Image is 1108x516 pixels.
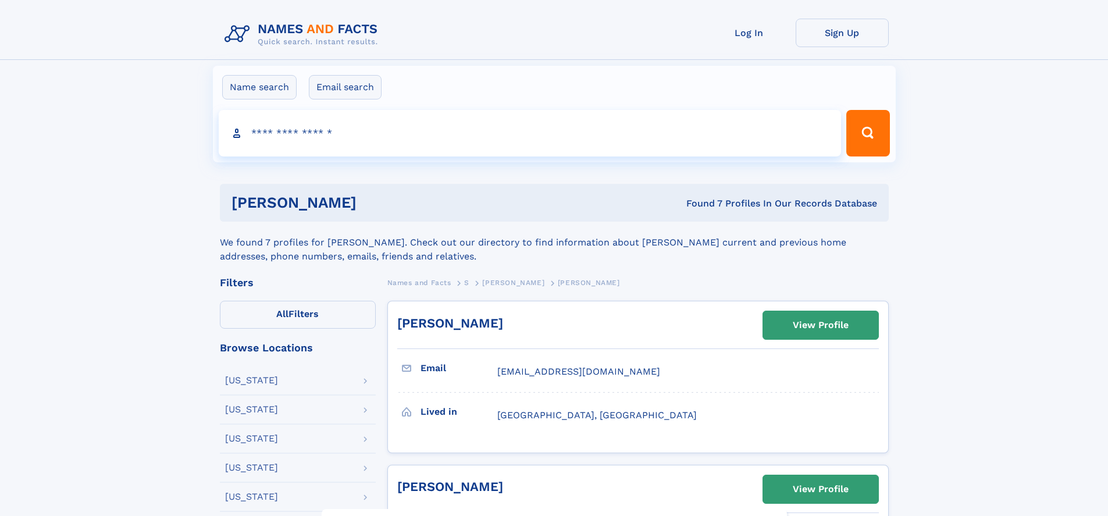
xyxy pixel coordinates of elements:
[219,110,842,156] input: search input
[225,376,278,385] div: [US_STATE]
[558,279,620,287] span: [PERSON_NAME]
[276,308,288,319] span: All
[397,479,503,494] a: [PERSON_NAME]
[703,19,796,47] a: Log In
[763,475,878,503] a: View Profile
[464,275,469,290] a: S
[220,19,387,50] img: Logo Names and Facts
[497,366,660,377] span: [EMAIL_ADDRESS][DOMAIN_NAME]
[387,275,451,290] a: Names and Facts
[220,277,376,288] div: Filters
[309,75,382,99] label: Email search
[793,312,849,339] div: View Profile
[464,279,469,287] span: S
[846,110,889,156] button: Search Button
[763,311,878,339] a: View Profile
[225,463,278,472] div: [US_STATE]
[220,222,889,264] div: We found 7 profiles for [PERSON_NAME]. Check out our directory to find information about [PERSON_...
[482,275,544,290] a: [PERSON_NAME]
[796,19,889,47] a: Sign Up
[225,492,278,501] div: [US_STATE]
[231,195,522,210] h1: [PERSON_NAME]
[225,405,278,414] div: [US_STATE]
[482,279,544,287] span: [PERSON_NAME]
[220,301,376,329] label: Filters
[225,434,278,443] div: [US_STATE]
[497,410,697,421] span: [GEOGRAPHIC_DATA], [GEOGRAPHIC_DATA]
[220,343,376,353] div: Browse Locations
[421,358,497,378] h3: Email
[793,476,849,503] div: View Profile
[521,197,877,210] div: Found 7 Profiles In Our Records Database
[222,75,297,99] label: Name search
[397,316,503,330] a: [PERSON_NAME]
[421,402,497,422] h3: Lived in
